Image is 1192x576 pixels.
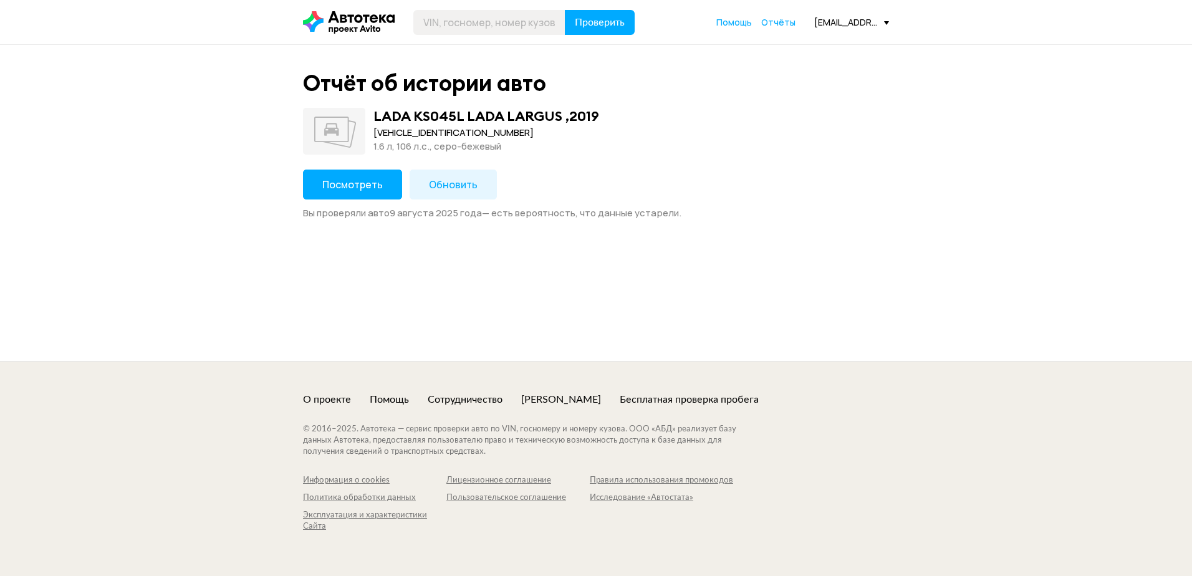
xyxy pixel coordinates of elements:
div: © 2016– 2025 . Автотека — сервис проверки авто по VIN, госномеру и номеру кузова. ООО «АБД» реали... [303,424,761,458]
a: Лицензионное соглашение [446,475,590,486]
span: Отчёты [761,16,795,28]
a: Исследование «Автостата» [590,492,733,504]
a: Бесплатная проверка пробега [620,393,759,406]
a: Правила использования промокодов [590,475,733,486]
button: Обновить [410,170,497,199]
span: Помощь [716,16,752,28]
button: Посмотреть [303,170,402,199]
a: Эксплуатация и характеристики Сайта [303,510,446,532]
a: Пользовательское соглашение [446,492,590,504]
div: 1.6 л, 106 л.c., серо-бежевый [373,140,599,153]
a: О проекте [303,393,351,406]
a: [PERSON_NAME] [521,393,601,406]
a: Сотрудничество [428,393,502,406]
span: Проверить [575,17,625,27]
a: Политика обработки данных [303,492,446,504]
div: Вы проверяли авто 9 августа 2025 года — есть вероятность, что данные устарели. [303,207,889,219]
a: Помощь [716,16,752,29]
div: Отчёт об истории авто [303,70,546,97]
div: [VEHICLE_IDENTIFICATION_NUMBER] [373,126,599,140]
div: [EMAIL_ADDRESS][DOMAIN_NAME] [814,16,889,28]
button: Проверить [565,10,635,35]
a: Помощь [370,393,409,406]
a: Отчёты [761,16,795,29]
span: Посмотреть [322,178,383,191]
span: Обновить [429,178,478,191]
a: Информация о cookies [303,475,446,486]
div: LADA KS045L LADA LARGUS , 2019 [373,108,599,124]
input: VIN, госномер, номер кузова [413,10,565,35]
